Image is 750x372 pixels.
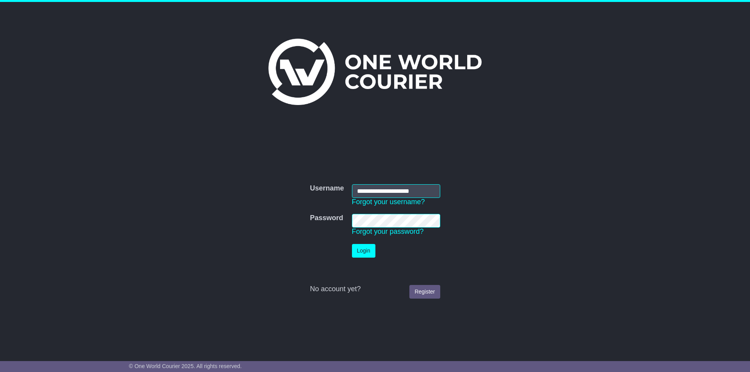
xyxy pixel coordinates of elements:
img: One World [268,39,482,105]
div: No account yet? [310,285,440,294]
span: © One World Courier 2025. All rights reserved. [129,363,242,369]
a: Register [409,285,440,299]
a: Forgot your username? [352,198,425,206]
button: Login [352,244,375,258]
label: Username [310,184,344,193]
label: Password [310,214,343,222]
a: Forgot your password? [352,228,424,235]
